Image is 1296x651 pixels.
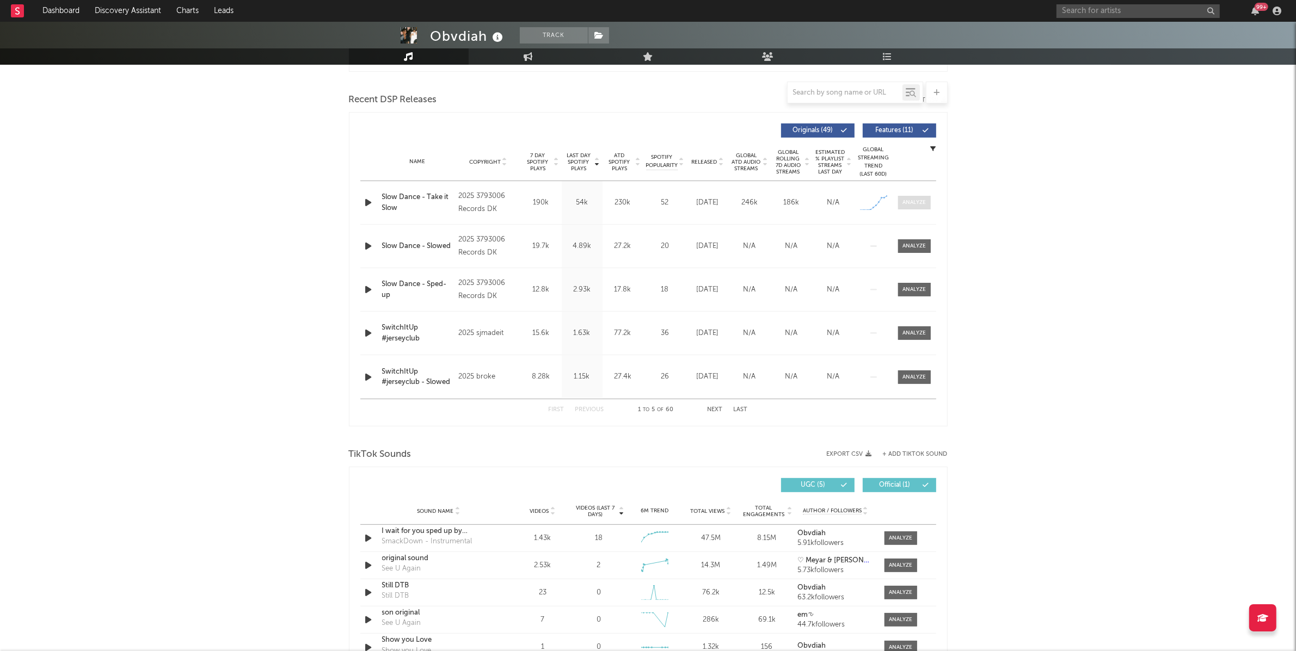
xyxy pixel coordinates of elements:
[773,328,810,339] div: N/A
[382,323,453,344] a: SwitchItUp #jerseyclub
[646,197,684,208] div: 52
[781,478,855,492] button: UGC(5)
[797,594,873,602] div: 63.2k followers
[788,482,838,488] span: UGC ( 5 )
[1255,3,1268,11] div: 99 +
[458,327,518,340] div: 2025 sjmadeit
[797,584,873,592] a: Obvdiah
[857,146,890,178] div: Global Streaming Trend (Last 60D)
[564,328,600,339] div: 1.63k
[469,159,501,165] span: Copyright
[797,611,873,619] a: emఌ
[773,284,810,295] div: N/A
[870,482,920,488] span: Official ( 1 )
[788,89,902,97] input: Search by song name or URL
[382,635,496,646] a: Show you Love
[349,448,411,461] span: TikTok Sounds
[827,451,872,457] button: Export CSV
[734,407,748,413] button: Last
[815,371,852,382] div: N/A
[382,618,421,629] div: See U Again
[458,370,518,383] div: 2025 broke
[595,533,603,544] div: 18
[797,621,873,629] div: 44.7k followers
[803,507,862,514] span: Author / Followers
[382,279,453,300] a: Slow Dance - Sped-up
[646,371,684,382] div: 26
[597,615,601,625] div: 0
[773,241,810,252] div: N/A
[732,241,768,252] div: N/A
[382,580,496,591] a: Still DTB
[773,197,810,208] div: 186k
[797,540,873,547] div: 5.91k followers
[870,127,920,134] span: Features ( 11 )
[564,152,593,172] span: Last Day Spotify Plays
[382,192,453,213] div: Slow Dance - Take it Slow
[605,197,641,208] div: 230k
[605,328,641,339] div: 77.2k
[597,587,601,598] div: 0
[646,153,678,170] span: Spotify Popularity
[797,611,815,618] strong: emఌ
[520,27,588,44] button: Track
[690,284,726,295] div: [DATE]
[549,407,564,413] button: First
[685,533,736,544] div: 47.5M
[685,615,736,625] div: 286k
[797,642,826,649] strong: Obvdiah
[815,149,845,175] span: Estimated % Playlist Streams Last Day
[690,328,726,339] div: [DATE]
[524,152,552,172] span: 7 Day Spotify Plays
[741,587,792,598] div: 12.5k
[605,152,634,172] span: ATD Spotify Plays
[685,560,736,571] div: 14.3M
[732,371,768,382] div: N/A
[382,367,453,388] a: SwitchItUp #jerseyclub - Slowed
[797,584,826,591] strong: Obvdiah
[564,284,600,295] div: 2.93k
[685,587,736,598] div: 76.2k
[863,123,936,138] button: Features(11)
[657,407,664,412] span: of
[797,567,873,574] div: 5.73k followers
[564,197,600,208] div: 54k
[518,533,568,544] div: 1.43k
[797,530,873,537] a: Obvdiah
[815,328,852,339] div: N/A
[797,530,826,537] strong: Obvdiah
[382,241,453,252] a: Slow Dance - Slowed
[605,284,641,295] div: 17.8k
[741,505,785,518] span: Total Engagements
[690,508,724,514] span: Total Views
[797,642,873,650] a: Obvdiah
[431,27,506,45] div: Obvdiah
[417,508,454,514] span: Sound Name
[382,607,496,618] a: son original
[646,328,684,339] div: 36
[626,404,686,417] div: 1 5 60
[458,233,518,259] div: 2025 3793006 Records DK
[564,241,600,252] div: 4.89k
[741,560,792,571] div: 1.49M
[815,197,852,208] div: N/A
[708,407,723,413] button: Next
[524,197,559,208] div: 190k
[732,152,761,172] span: Global ATD Audio Streams
[605,371,641,382] div: 27.4k
[692,159,717,165] span: Released
[573,505,617,518] span: Videos (last 7 days)
[518,587,568,598] div: 23
[458,190,518,216] div: 2025 3793006 Records DK
[518,615,568,625] div: 7
[458,277,518,303] div: 2025 3793006 Records DK
[382,563,421,574] div: See U Again
[530,508,549,514] span: Videos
